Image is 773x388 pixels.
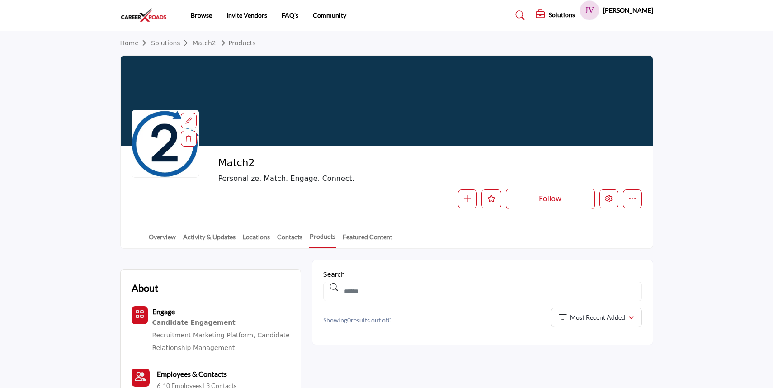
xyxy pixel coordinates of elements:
h5: [PERSON_NAME] [603,6,653,15]
button: Like [481,189,501,208]
button: Contact-Employee Icon [132,369,150,387]
a: Search [507,8,531,23]
a: Solutions [151,39,193,47]
a: Contacts [277,232,303,248]
a: Featured Content [342,232,393,248]
a: Products [218,39,255,47]
button: Show hide supplier dropdown [580,0,599,20]
button: Most Recent Added [551,308,642,327]
a: Home [120,39,151,47]
a: Locations [242,232,270,248]
h5: Solutions [549,11,575,19]
a: Invite Vendors [226,11,267,19]
div: Aspect Ratio:1:1,Size:400x400px [181,113,197,128]
p: Most Recent Added [570,313,625,322]
a: Browse [191,11,212,19]
a: Engage [152,308,175,316]
a: Match2 [193,39,216,47]
h1: Search [323,271,642,279]
button: Follow [506,189,595,209]
div: Solutions [536,10,575,21]
a: Candidate Relationship Management [152,331,290,351]
b: Employees & Contacts [157,369,227,378]
a: Employees & Contacts [157,369,227,379]
a: FAQ's [282,11,298,19]
a: Products [309,232,336,248]
a: Recruitment Marketing Platform, [152,331,255,339]
div: Strategies and tools for maintaining active and engaging interactions with potential candidates. [152,317,290,329]
a: Activity & Updates [183,232,236,248]
button: Edit company [599,189,618,208]
p: Showing results out of [323,316,480,325]
a: Community [313,11,346,19]
h2: About [132,280,158,295]
img: site Logo [120,8,172,23]
b: Engage [152,307,175,316]
span: 0 [347,316,351,324]
span: Personalize. Match. Engage. Connect. [218,173,507,184]
button: Category Icon [132,306,148,324]
a: Link of redirect to contact page [132,369,150,387]
h2: Match2 [218,157,467,169]
a: Overview [148,232,176,248]
span: 0 [388,316,391,324]
a: Candidate Engagement [152,317,290,329]
button: More details [623,189,642,208]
